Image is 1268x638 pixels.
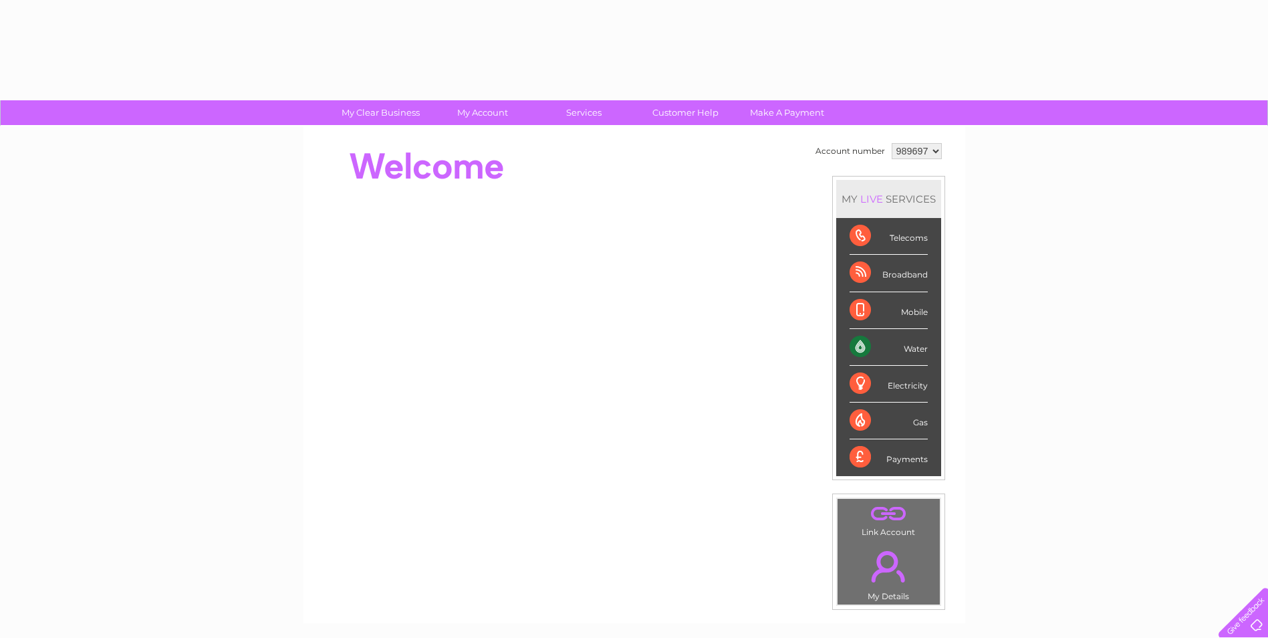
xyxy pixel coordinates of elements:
div: MY SERVICES [836,180,941,218]
div: LIVE [858,193,886,205]
td: Account number [812,140,888,163]
a: My Account [427,100,537,125]
a: . [841,502,936,526]
div: Mobile [850,292,928,329]
div: Broadband [850,255,928,292]
div: Telecoms [850,218,928,255]
td: My Details [837,540,940,605]
td: Link Account [837,498,940,540]
div: Gas [850,403,928,439]
a: My Clear Business [326,100,436,125]
a: . [841,543,936,590]
a: Services [529,100,639,125]
a: Make A Payment [732,100,842,125]
div: Electricity [850,366,928,403]
div: Water [850,329,928,366]
a: Customer Help [630,100,741,125]
div: Payments [850,439,928,475]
